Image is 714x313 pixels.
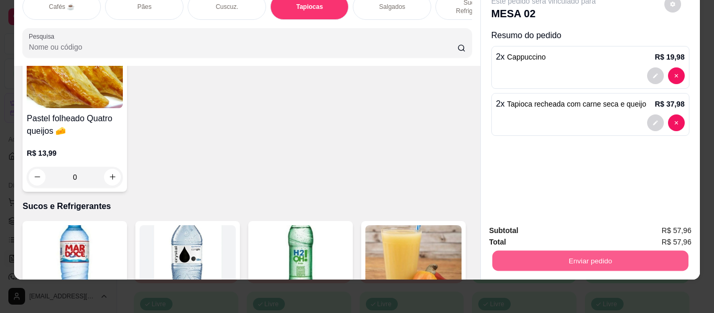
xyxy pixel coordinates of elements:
button: decrease-product-quantity [647,67,664,84]
p: R$ 19,98 [655,52,685,62]
p: 2 x [496,98,647,110]
strong: Subtotal [489,226,519,235]
p: MESA 02 [491,6,596,21]
span: R$ 57,96 [662,225,692,236]
img: product-image [365,225,462,291]
img: product-image [27,225,123,291]
p: 2 x [496,51,546,63]
button: increase-product-quantity [104,169,121,186]
p: Cuscuz. [216,3,238,11]
input: Pesquisa [29,42,457,52]
span: R$ 57,96 [662,236,692,248]
p: Tapiocas [296,3,323,11]
label: Pesquisa [29,32,58,41]
p: Resumo do pedido [491,29,689,42]
p: R$ 37,98 [655,99,685,109]
p: R$ 13,99 [27,148,123,158]
img: product-image [27,43,123,108]
img: product-image [140,225,236,291]
p: Cafés ☕ [49,3,75,11]
img: product-image [252,225,349,291]
button: decrease-product-quantity [668,114,685,131]
button: decrease-product-quantity [29,169,45,186]
p: Pães [137,3,152,11]
h4: Pastel folheado Quatro queijos 🧀 [27,112,123,137]
span: Tapioca recheada com carne seca e queijo [507,100,646,108]
button: decrease-product-quantity [647,114,664,131]
button: decrease-product-quantity [668,67,685,84]
button: Enviar pedido [492,251,688,271]
p: Salgados [379,3,405,11]
p: Sucos e Refrigerantes [22,200,471,213]
span: Cappuccino [507,53,546,61]
strong: Total [489,238,506,246]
